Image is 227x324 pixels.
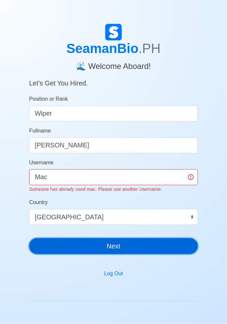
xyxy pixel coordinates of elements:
label: Country [29,198,48,206]
span: Username [29,160,54,165]
h1: SeamanBio [29,40,198,56]
input: Ex. donaldcris [29,169,198,185]
input: Your Fullname [29,137,198,153]
button: Next [29,238,198,254]
h5: Let’s Get You Hired. [29,71,198,87]
button: Log Out [100,267,127,280]
small: Someone has already used mac. Please use another Username. [29,187,162,192]
input: ex. 2nd Officer w/Master License [29,106,198,122]
h4: 🌊 Welcome Aboard! [29,56,198,71]
img: Logo [105,24,122,40]
span: Fullname [29,128,51,134]
span: Position or Rank [29,96,68,102]
span: .PH [139,41,161,56]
